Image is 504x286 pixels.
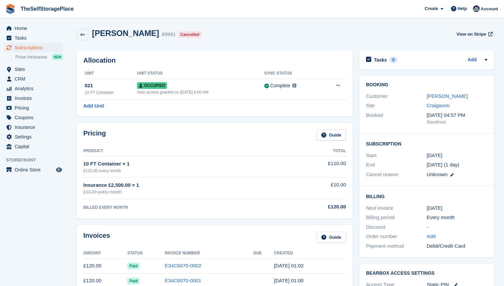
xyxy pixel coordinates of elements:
span: Create [425,5,438,12]
h2: BearBox Access Settings [366,271,487,276]
a: menu [3,24,63,33]
div: End [366,161,427,169]
h2: Tasks [374,57,387,63]
span: Subscriptions [15,43,55,52]
div: Complete [270,82,290,89]
a: Add Unit [83,102,104,110]
a: Guide [317,232,346,243]
div: Auto access granted on [DATE] 6:00 AM [137,89,264,95]
h2: Allocation [83,57,346,64]
time: 2025-06-13 00:00:33 UTC [274,278,304,283]
div: Storefront [427,119,487,126]
div: Order number [366,233,427,240]
div: Next invoice [366,204,427,212]
span: Tasks [15,33,55,43]
span: Pricing [15,103,55,113]
div: - [427,223,487,231]
div: 021 [85,82,137,90]
span: Sites [15,65,55,74]
div: Customer [366,93,427,100]
div: £110.00 every month [83,168,282,174]
a: E34C6070-0002 [165,263,201,268]
td: £120.00 [83,258,127,273]
div: 10 FT Container × 1 [83,160,282,168]
div: Payment method [366,242,427,250]
a: menu [3,84,63,93]
div: Every month [427,214,487,221]
div: 89981 [162,31,176,38]
td: £110.00 [282,156,346,177]
div: BILLED EVERY MONTH [83,204,282,210]
div: Insurance £2,500.00 × 1 [83,181,282,189]
span: Price increases [15,54,47,60]
a: menu [3,142,63,151]
a: menu [3,33,63,43]
h2: Subscription [366,140,487,147]
h2: Booking [366,82,487,88]
span: Insurance [15,123,55,132]
div: Discount [366,223,427,231]
th: Status [127,248,165,259]
h2: Billing [366,193,487,199]
span: Help [458,5,467,12]
span: Analytics [15,84,55,93]
img: stora-icon-8386f47178a22dfd0bd8f6a31ec36ba5ce8667c1dd55bd0f319d3a0aa187defe.svg [5,4,15,14]
h2: [PERSON_NAME] [92,29,159,38]
a: TheSelfStoragePlace [18,3,76,14]
time: 2025-06-13 00:00:00 UTC [427,152,442,159]
img: Sam [473,5,480,12]
a: Preview store [55,166,63,174]
span: Account [481,6,498,12]
a: Price increases NEW [15,53,63,61]
a: Craigavon [427,103,449,108]
th: Total [282,146,346,156]
a: menu [3,165,63,174]
div: £10.00 every month [83,189,282,195]
th: Amount [83,248,127,259]
span: Invoices [15,94,55,103]
a: Add [427,233,436,240]
div: [DATE] 04:57 PM [427,112,487,119]
span: Paid [127,263,140,269]
td: £10.00 [282,177,346,199]
a: menu [3,103,63,113]
div: Cancel reason [366,171,427,178]
a: menu [3,132,63,142]
a: menu [3,113,63,122]
span: Occupied [137,82,167,89]
span: Settings [15,132,55,142]
span: Capital [15,142,55,151]
th: Due [253,248,274,259]
h2: Invoices [83,232,110,243]
a: [PERSON_NAME] [427,93,468,99]
span: Online Store [15,165,55,174]
a: menu [3,43,63,52]
div: £120.00 [282,203,346,211]
div: Site [366,102,427,110]
a: menu [3,65,63,74]
span: View on Stripe [456,31,486,38]
div: NEW [52,54,63,60]
th: Product [83,146,282,156]
div: 0 [390,57,397,63]
a: E34C6070-0001 [165,278,201,283]
span: CRM [15,74,55,84]
img: icon-info-grey-7440780725fd019a000dd9b08b2336e03edf1995a4989e88bcd33f0948082b44.svg [292,84,296,88]
th: Sync Status [264,68,321,79]
div: Start [366,152,427,159]
div: Booked [366,112,427,126]
span: [DATE] (1 day) [427,162,459,167]
th: Unit Status [137,68,264,79]
div: [DATE] [427,204,487,212]
div: Cancelled [178,31,201,38]
span: Paid [127,278,140,284]
a: menu [3,94,63,103]
th: Unit [83,68,137,79]
span: Home [15,24,55,33]
a: menu [3,123,63,132]
a: Guide [317,130,346,141]
a: menu [3,74,63,84]
span: Unknown [427,171,448,177]
a: Add [468,56,477,64]
th: Created [274,248,346,259]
